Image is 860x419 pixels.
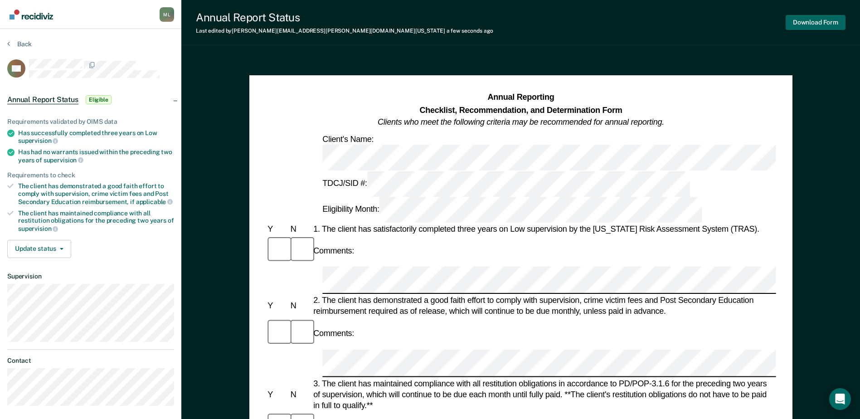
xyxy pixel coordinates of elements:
[378,117,664,127] em: Clients who meet the following criteria may be recommended for annual reporting.
[18,148,174,164] div: Has had no warrants issued within the preceding two years of
[266,224,288,234] div: Y
[18,182,174,205] div: The client has demonstrated a good faith effort to comply with supervision, crime victim fees and...
[321,171,691,197] div: TDCJ/SID #:
[136,198,173,205] span: applicable
[7,118,174,126] div: Requirements validated by OIMS data
[160,7,174,22] button: Profile dropdown button
[311,224,776,234] div: 1. The client has satisfactorily completed three years on Low supervision by the [US_STATE] Risk ...
[7,240,71,258] button: Update status
[7,40,32,48] button: Back
[7,357,174,365] dt: Contact
[7,95,78,104] span: Annual Report Status
[18,209,174,233] div: The client has maintained compliance with all restitution obligations for the preceding two years of
[786,15,845,30] button: Download Form
[311,378,776,411] div: 3. The client has maintained compliance with all restitution obligations in accordance to PD/POP-...
[829,388,851,410] div: Open Intercom Messenger
[7,171,174,179] div: Requirements to check
[266,301,288,312] div: Y
[7,273,174,280] dt: Supervision
[311,295,776,317] div: 2. The client has demonstrated a good faith effort to comply with supervision, crime victim fees ...
[487,93,554,102] strong: Annual Reporting
[18,129,174,145] div: Has successfully completed three years on Low
[288,224,311,234] div: N
[196,28,493,34] div: Last edited by [PERSON_NAME][EMAIL_ADDRESS][PERSON_NAME][DOMAIN_NAME][US_STATE]
[288,389,311,400] div: N
[311,328,356,339] div: Comments:
[18,225,58,232] span: supervision
[44,156,83,164] span: supervision
[447,28,493,34] span: a few seconds ago
[311,245,356,256] div: Comments:
[86,95,112,104] span: Eligible
[196,11,493,24] div: Annual Report Status
[321,197,704,223] div: Eligibility Month:
[288,301,311,312] div: N
[18,137,58,144] span: supervision
[419,105,622,114] strong: Checklist, Recommendation, and Determination Form
[266,389,288,400] div: Y
[10,10,53,19] img: Recidiviz
[160,7,174,22] div: M L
